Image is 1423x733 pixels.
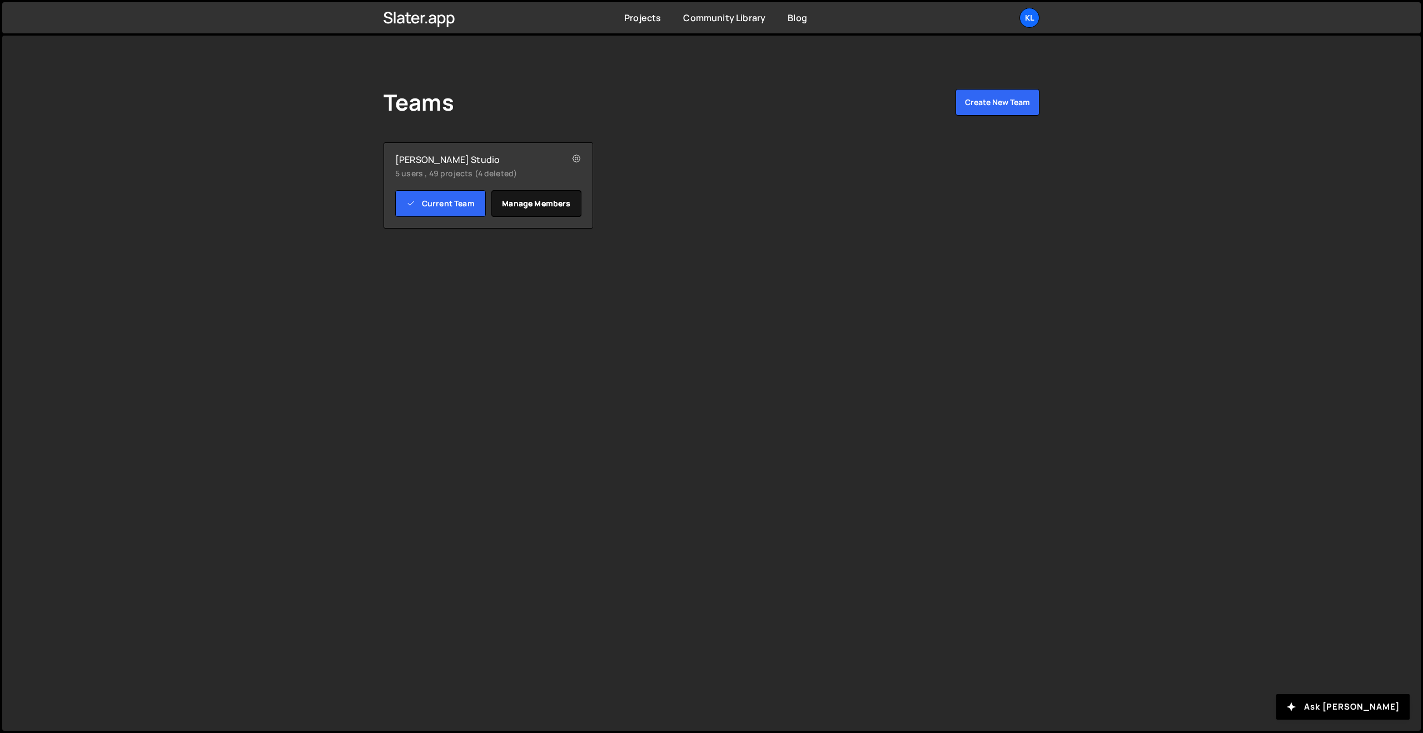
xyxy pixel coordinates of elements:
[788,12,807,24] a: Blog
[624,12,661,24] a: Projects
[956,89,1039,116] button: Create New Team
[395,154,548,165] h2: [PERSON_NAME] Studio
[683,12,765,24] a: Community Library
[395,190,486,217] a: Current Team
[395,168,548,179] small: 5 users , 49 projects (4 deleted)
[1019,8,1039,28] a: Kl
[491,190,582,217] a: Manage members
[1276,694,1410,720] button: Ask [PERSON_NAME]
[384,89,454,116] h1: Teams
